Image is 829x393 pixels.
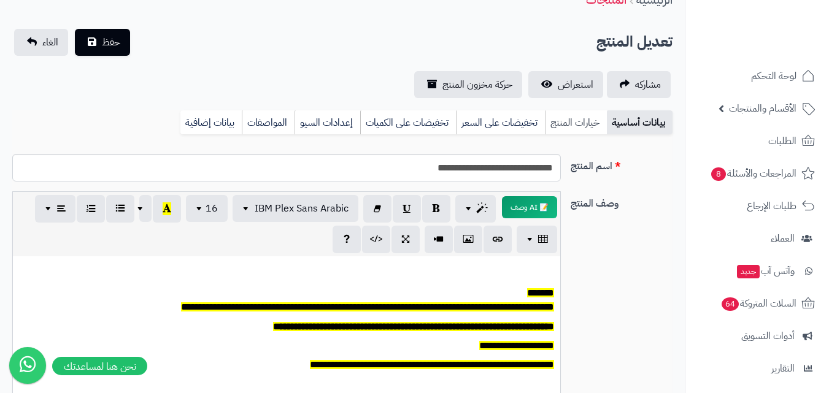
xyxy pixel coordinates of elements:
[693,321,822,351] a: أدوات التسويق
[414,71,522,98] a: حركة مخزون المنتج
[693,354,822,383] a: التقارير
[607,71,671,98] a: مشاركه
[693,61,822,91] a: لوحة التحكم
[771,230,795,247] span: العملاء
[75,29,130,56] button: حفظ
[442,77,512,92] span: حركة مخزون المنتج
[693,126,822,156] a: الطلبات
[255,201,349,216] span: IBM Plex Sans Arabic
[180,110,242,135] a: بيانات إضافية
[751,67,796,85] span: لوحة التحكم
[693,224,822,253] a: العملاء
[14,29,68,56] a: الغاء
[721,297,739,311] span: 64
[528,71,603,98] a: استعراض
[233,195,358,222] button: IBM Plex Sans Arabic
[747,197,796,215] span: طلبات الإرجاع
[710,165,796,182] span: المراجعات والأسئلة
[206,201,218,216] span: 16
[545,110,607,135] a: خيارات المنتج
[741,327,795,345] span: أدوات التسويق
[737,265,760,278] span: جديد
[295,110,360,135] a: إعدادات السيو
[102,35,120,50] span: حفظ
[746,21,817,47] img: logo-2.png
[711,167,727,181] span: 8
[566,191,677,211] label: وصف المنتج
[771,360,795,377] span: التقارير
[693,289,822,318] a: السلات المتروكة64
[693,191,822,221] a: طلبات الإرجاع
[736,262,795,280] span: وآتس آب
[502,196,557,218] button: 📝 AI وصف
[729,100,796,117] span: الأقسام والمنتجات
[720,295,796,312] span: السلات المتروكة
[186,195,228,222] button: 16
[635,77,661,92] span: مشاركه
[693,159,822,188] a: المراجعات والأسئلة8
[566,154,677,174] label: اسم المنتج
[242,110,295,135] a: المواصفات
[456,110,545,135] a: تخفيضات على السعر
[360,110,456,135] a: تخفيضات على الكميات
[607,110,673,135] a: بيانات أساسية
[596,29,673,55] h2: تعديل المنتج
[42,35,58,50] span: الغاء
[558,77,593,92] span: استعراض
[693,256,822,286] a: وآتس آبجديد
[768,132,796,150] span: الطلبات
